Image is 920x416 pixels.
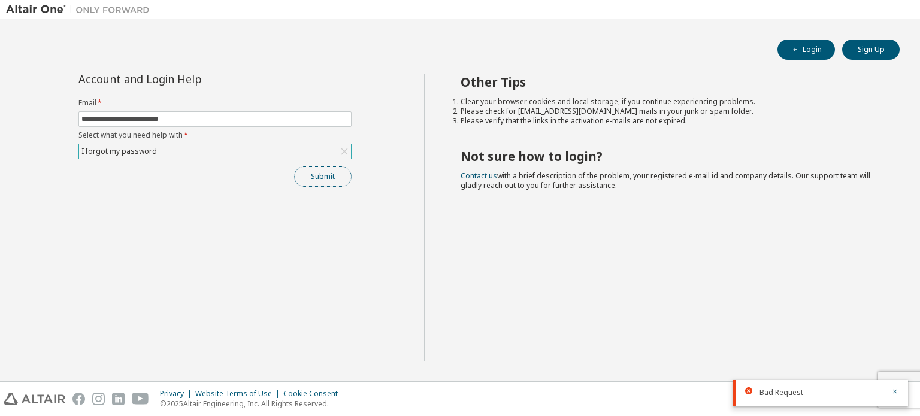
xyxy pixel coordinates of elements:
[461,171,497,181] a: Contact us
[195,389,283,399] div: Website Terms of Use
[72,393,85,405] img: facebook.svg
[160,399,345,409] p: © 2025 Altair Engineering, Inc. All Rights Reserved.
[777,40,835,60] button: Login
[79,144,351,159] div: I forgot my password
[132,393,149,405] img: youtube.svg
[461,74,879,90] h2: Other Tips
[759,388,803,397] span: Bad Request
[112,393,125,405] img: linkedin.svg
[4,393,65,405] img: altair_logo.svg
[78,130,352,140] label: Select what you need help with
[461,116,879,126] li: Please verify that the links in the activation e-mails are not expired.
[78,98,352,108] label: Email
[294,166,352,187] button: Submit
[283,389,345,399] div: Cookie Consent
[461,171,870,190] span: with a brief description of the problem, your registered e-mail id and company details. Our suppo...
[92,393,105,405] img: instagram.svg
[842,40,900,60] button: Sign Up
[80,145,159,158] div: I forgot my password
[461,148,879,164] h2: Not sure how to login?
[461,97,879,107] li: Clear your browser cookies and local storage, if you continue experiencing problems.
[461,107,879,116] li: Please check for [EMAIL_ADDRESS][DOMAIN_NAME] mails in your junk or spam folder.
[6,4,156,16] img: Altair One
[160,389,195,399] div: Privacy
[78,74,297,84] div: Account and Login Help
